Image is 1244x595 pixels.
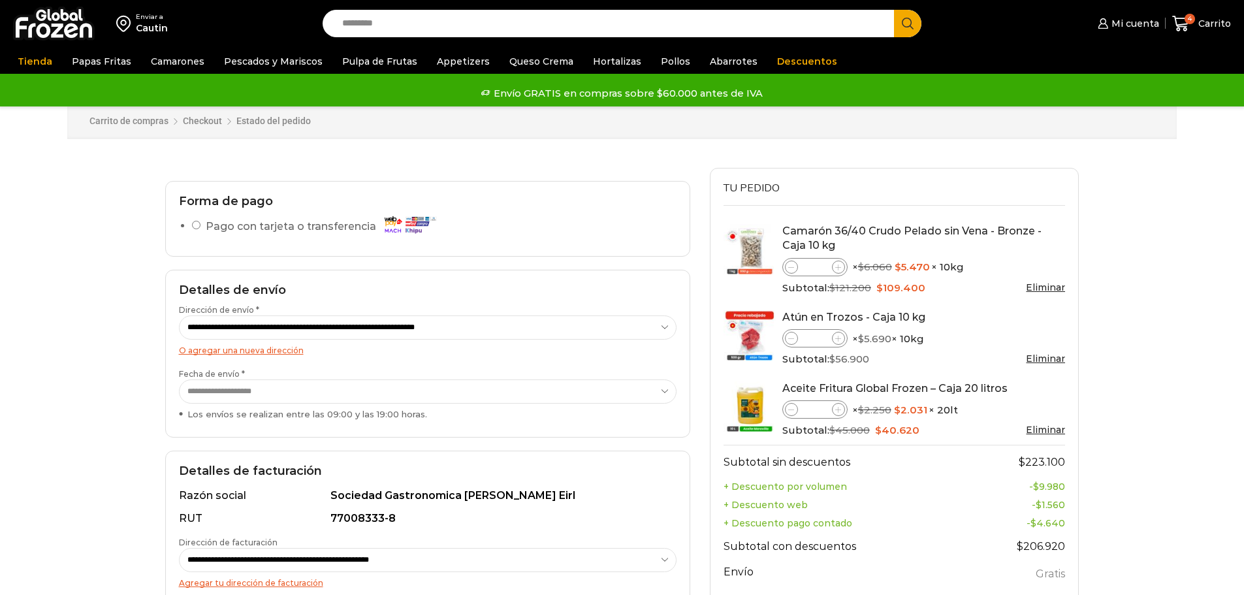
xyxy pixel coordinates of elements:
label: Gratis [1036,565,1065,584]
span: $ [858,404,864,416]
input: Product quantity [798,402,832,417]
a: O agregar una nueva dirección [179,346,304,355]
bdi: 223.100 [1019,456,1065,468]
a: Camarones [144,49,211,74]
span: Mi cuenta [1108,17,1159,30]
a: 4 Carrito [1172,8,1231,39]
bdi: 45.000 [829,424,870,436]
th: + Descuento pago contado [724,514,965,532]
a: Eliminar [1026,424,1065,436]
select: Fecha de envío * Los envíos se realizan entre las 09:00 y las 19:00 horas. [179,379,677,404]
div: × × 10kg [782,258,1066,276]
div: Subtotal: [782,352,1066,366]
a: Eliminar [1026,353,1065,364]
span: 4 [1185,14,1195,24]
th: Subtotal sin descuentos [724,445,965,477]
img: address-field-icon.svg [116,12,136,35]
button: Search button [894,10,921,37]
a: Carrito de compras [89,115,168,128]
h2: Detalles de envío [179,283,677,298]
td: - [965,477,1066,496]
select: Dirección de facturación [179,548,677,572]
a: Eliminar [1026,281,1065,293]
input: Product quantity [798,330,832,346]
label: Dirección de facturación [179,537,677,572]
span: $ [858,332,864,345]
span: $ [1030,517,1036,529]
bdi: 56.900 [829,353,869,365]
a: Appetizers [430,49,496,74]
bdi: 109.400 [876,281,925,294]
a: Hortalizas [586,49,648,74]
bdi: 6.060 [858,261,892,273]
div: 77008333-8 [330,511,669,526]
th: + Descuento web [724,496,965,514]
span: $ [1017,540,1023,553]
span: $ [1019,456,1025,468]
a: Pescados y Mariscos [217,49,329,74]
td: - [965,514,1066,532]
span: $ [829,353,835,365]
span: Tu pedido [724,181,780,195]
bdi: 40.620 [875,424,919,436]
h2: Detalles de facturación [179,464,677,479]
div: × × 10kg [782,329,1066,347]
bdi: 2.250 [858,404,891,416]
a: Pulpa de Frutas [336,49,424,74]
a: Atún en Trozos - Caja 10 kg [782,311,925,323]
span: $ [895,261,901,273]
span: $ [894,404,901,416]
bdi: 9.980 [1033,481,1065,492]
bdi: 2.031 [894,404,927,416]
a: Camarón 36/40 Crudo Pelado sin Vena - Bronze - Caja 10 kg [782,225,1042,252]
span: $ [858,261,864,273]
span: $ [876,281,883,294]
select: Dirección de envío * [179,315,677,340]
div: Cautin [136,22,168,35]
bdi: 206.920 [1017,540,1065,553]
div: Razón social [179,489,328,504]
a: Abarrotes [703,49,764,74]
a: Mi cuenta [1094,10,1158,37]
bdi: 4.640 [1030,517,1065,529]
th: Subtotal con descuentos [724,532,965,562]
label: Pago con tarjeta o transferencia [206,216,443,238]
img: Pago con tarjeta o transferencia [380,213,439,236]
bdi: 1.560 [1036,499,1065,511]
a: Tienda [11,49,59,74]
span: Carrito [1195,17,1231,30]
a: Aceite Fritura Global Frozen – Caja 20 litros [782,382,1008,394]
th: + Descuento por volumen [724,477,965,496]
bdi: 121.200 [829,281,871,294]
bdi: 5.470 [895,261,930,273]
span: $ [1033,481,1039,492]
a: Descuentos [771,49,844,74]
a: Papas Fritas [65,49,138,74]
div: Subtotal: [782,423,1066,438]
a: Pollos [654,49,697,74]
td: - [965,496,1066,514]
div: RUT [179,511,328,526]
label: Fecha de envío * [179,368,677,421]
bdi: 5.690 [858,332,891,345]
a: Queso Crema [503,49,580,74]
span: $ [829,424,835,436]
div: Enviar a [136,12,168,22]
div: Subtotal: [782,281,1066,295]
label: Dirección de envío * [179,304,677,340]
a: Agregar tu dirección de facturación [179,578,323,588]
div: × × 20lt [782,400,1066,419]
span: $ [829,281,835,294]
span: $ [875,424,882,436]
h2: Forma de pago [179,195,677,209]
div: Los envíos se realizan entre las 09:00 y las 19:00 horas. [179,408,677,421]
th: Envío [724,562,965,592]
div: Sociedad Gastronomica [PERSON_NAME] Eirl [330,489,669,504]
span: $ [1036,499,1042,511]
input: Product quantity [798,259,832,275]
